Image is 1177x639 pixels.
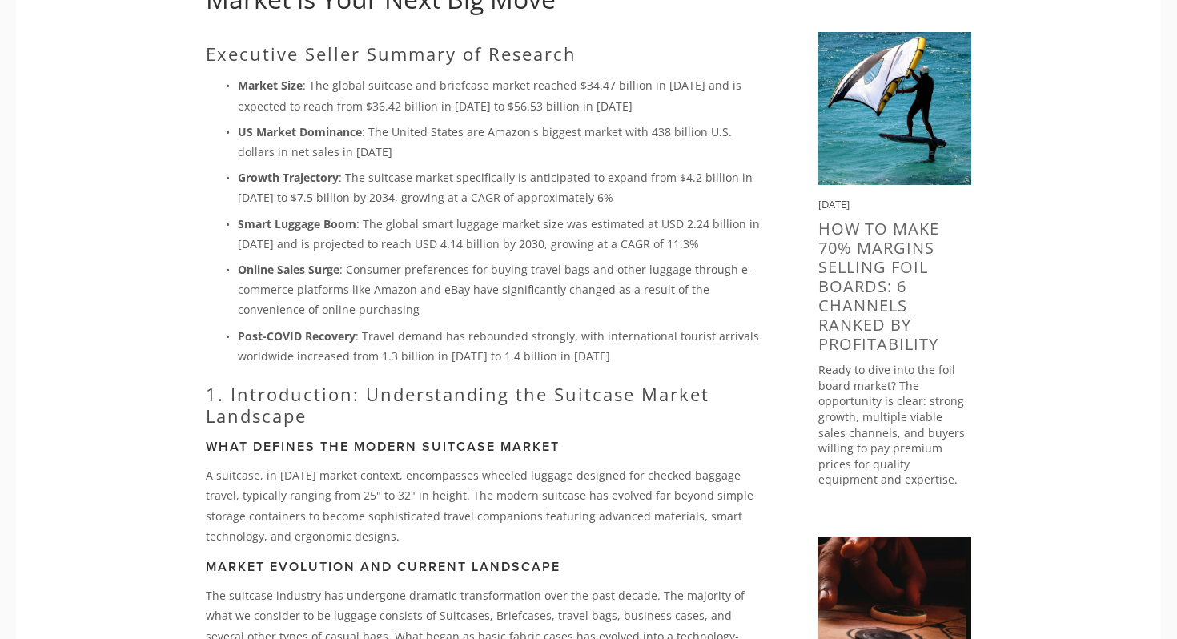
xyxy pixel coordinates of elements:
p: : The suitcase market specifically is anticipated to expand from $4.2 billion in [DATE] to $7.5 b... [238,167,767,207]
p: Ready to dive into the foil board market? The opportunity is clear: strong growth, multiple viabl... [818,362,971,488]
a: How to Make 70% Margins Selling Foil Boards: 6 Channels Ranked by Profitability [818,218,939,355]
strong: Market Size [238,78,303,93]
h3: Market Evolution and Current Landscape [206,559,767,574]
p: : The United States are Amazon's biggest market with 438 billion U.S. dollars in net sales in [DATE] [238,122,767,162]
p: : The global suitcase and briefcase market reached $34.47 billion in [DATE] and is expected to re... [238,75,767,115]
strong: Smart Luggage Boom [238,216,356,231]
strong: US Market Dominance [238,124,362,139]
strong: Growth Trajectory [238,170,339,185]
p: : Travel demand has rebounded strongly, with international tourist arrivals worldwide increased f... [238,326,767,366]
p: : Consumer preferences for buying travel bags and other luggage through e-commerce platforms like... [238,259,767,320]
img: How to Make 70% Margins Selling Foil Boards: 6 Channels Ranked by Profitability [818,32,971,185]
p: : The global smart luggage market size was estimated at USD 2.24 billion in [DATE] and is project... [238,214,767,254]
h2: 1. Introduction: Understanding the Suitcase Market Landscape [206,384,767,426]
strong: Online Sales Surge [238,262,339,277]
p: A suitcase, in [DATE] market context, encompasses wheeled luggage designed for checked baggage tr... [206,465,767,546]
strong: Post-COVID Recovery [238,328,356,344]
h3: What Defines the Modern Suitcase Market [206,439,767,454]
time: [DATE] [818,197,850,211]
h2: Executive Seller Summary of Research [206,43,767,64]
